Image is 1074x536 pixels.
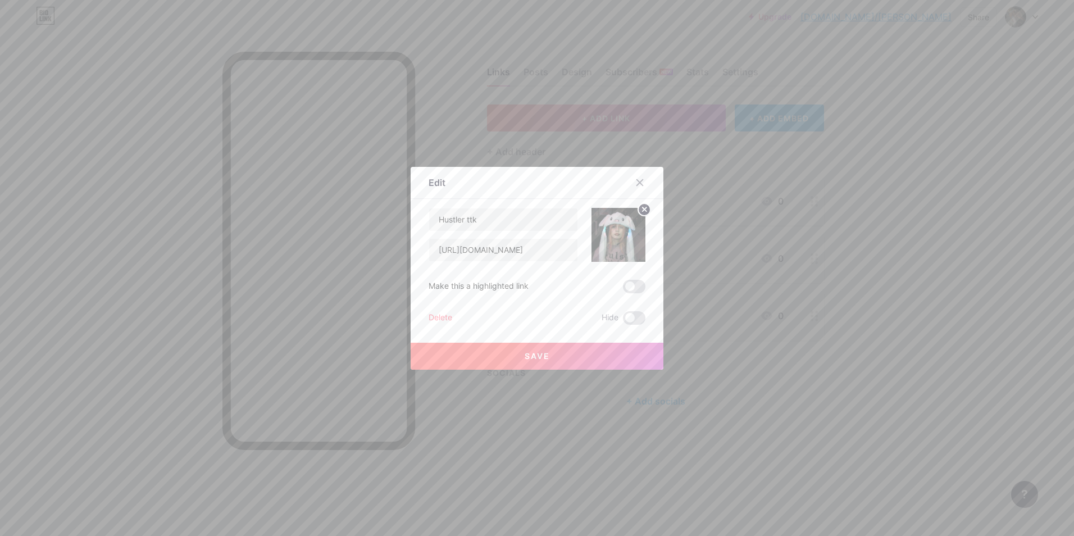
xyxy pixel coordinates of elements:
[602,311,618,325] span: Hide
[525,351,550,361] span: Save
[429,239,577,261] input: URL
[429,280,529,293] div: Make this a highlighted link
[411,343,663,370] button: Save
[591,208,645,262] img: link_thumbnail
[429,208,577,231] input: Title
[429,311,452,325] div: Delete
[429,176,445,189] div: Edit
